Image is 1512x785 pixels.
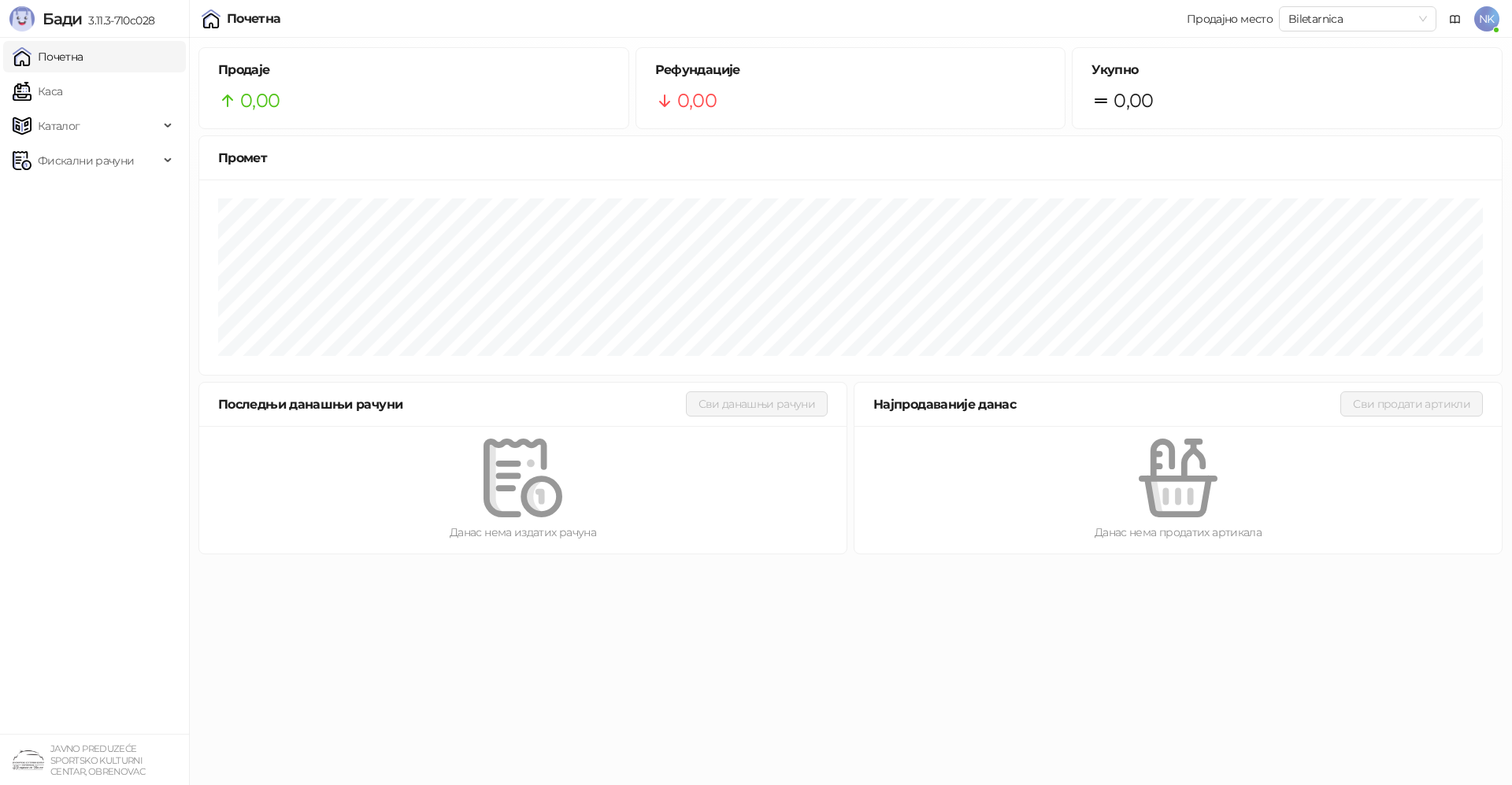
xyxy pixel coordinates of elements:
button: Сви продати артикли [1340,391,1483,417]
small: JAVNO PREDUZEĆE SPORTSKO KULTURNI CENTAR, OBRENOVAC [50,743,145,777]
span: NK [1474,6,1499,31]
a: Документација [1443,6,1468,31]
span: 0,00 [677,86,717,116]
div: Почетна [227,13,281,25]
img: Logo [9,6,35,31]
h5: Укупно [1091,61,1483,80]
div: Последњи данашњи рачуни [218,394,686,414]
a: Почетна [13,41,83,72]
span: 0,00 [240,86,280,116]
h5: Продаје [218,61,610,80]
img: 64x64-companyLogo-4a28e1f8-f217-46d7-badd-69a834a81aaf.png [13,744,44,776]
span: Фискални рачуни [38,145,134,176]
div: Данас нема продатих артикала [880,524,1477,541]
span: Biletarnica [1288,7,1427,31]
div: Данас нема издатих рачуна [224,524,821,541]
div: Најпродаваније данас [873,394,1340,414]
button: Сви данашњи рачуни [686,391,828,417]
span: Бади [43,9,82,28]
div: Продајно место [1187,13,1273,24]
div: Промет [218,148,1483,168]
span: 3.11.3-710c028 [82,13,154,28]
a: Каса [13,76,62,107]
h5: Рефундације [655,61,1047,80]
span: 0,00 [1114,86,1153,116]
span: Каталог [38,110,80,142]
